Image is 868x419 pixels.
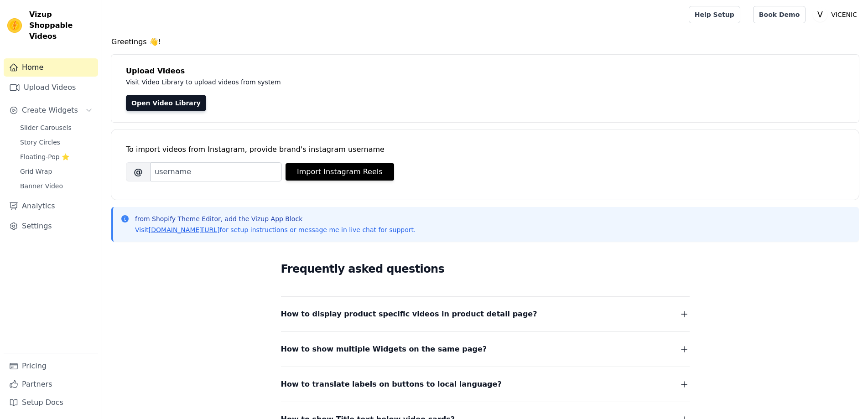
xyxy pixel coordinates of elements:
[15,136,98,149] a: Story Circles
[4,375,98,393] a: Partners
[827,6,861,23] p: VICENIC
[4,197,98,215] a: Analytics
[20,181,63,191] span: Banner Video
[126,77,535,88] p: Visit Video Library to upload videos from system
[281,378,690,391] button: How to translate labels on buttons to local language?
[4,101,98,119] button: Create Widgets
[689,6,740,23] a: Help Setup
[29,9,94,42] span: Vizup Shoppable Videos
[4,217,98,235] a: Settings
[281,343,487,356] span: How to show multiple Widgets on the same page?
[817,10,823,19] text: V
[22,105,78,116] span: Create Widgets
[126,66,844,77] h4: Upload Videos
[4,78,98,97] a: Upload Videos
[135,225,416,234] p: Visit for setup instructions or message me in live chat for support.
[4,393,98,412] a: Setup Docs
[15,165,98,178] a: Grid Wrap
[281,343,690,356] button: How to show multiple Widgets on the same page?
[281,378,502,391] span: How to translate labels on buttons to local language?
[7,18,22,33] img: Vizup
[813,6,861,23] button: V VICENIC
[20,138,60,147] span: Story Circles
[4,357,98,375] a: Pricing
[126,95,206,111] a: Open Video Library
[149,226,220,233] a: [DOMAIN_NAME][URL]
[126,162,151,181] span: @
[20,167,52,176] span: Grid Wrap
[4,58,98,77] a: Home
[20,152,69,161] span: Floating-Pop ⭐
[20,123,72,132] span: Slider Carousels
[753,6,806,23] a: Book Demo
[281,308,537,321] span: How to display product specific videos in product detail page?
[286,163,394,181] button: Import Instagram Reels
[15,150,98,163] a: Floating-Pop ⭐
[135,214,416,223] p: from Shopify Theme Editor, add the Vizup App Block
[281,308,690,321] button: How to display product specific videos in product detail page?
[15,180,98,192] a: Banner Video
[126,144,844,155] div: To import videos from Instagram, provide brand's instagram username
[151,162,282,181] input: username
[281,260,690,278] h2: Frequently asked questions
[15,121,98,134] a: Slider Carousels
[111,36,859,47] h4: Greetings 👋!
